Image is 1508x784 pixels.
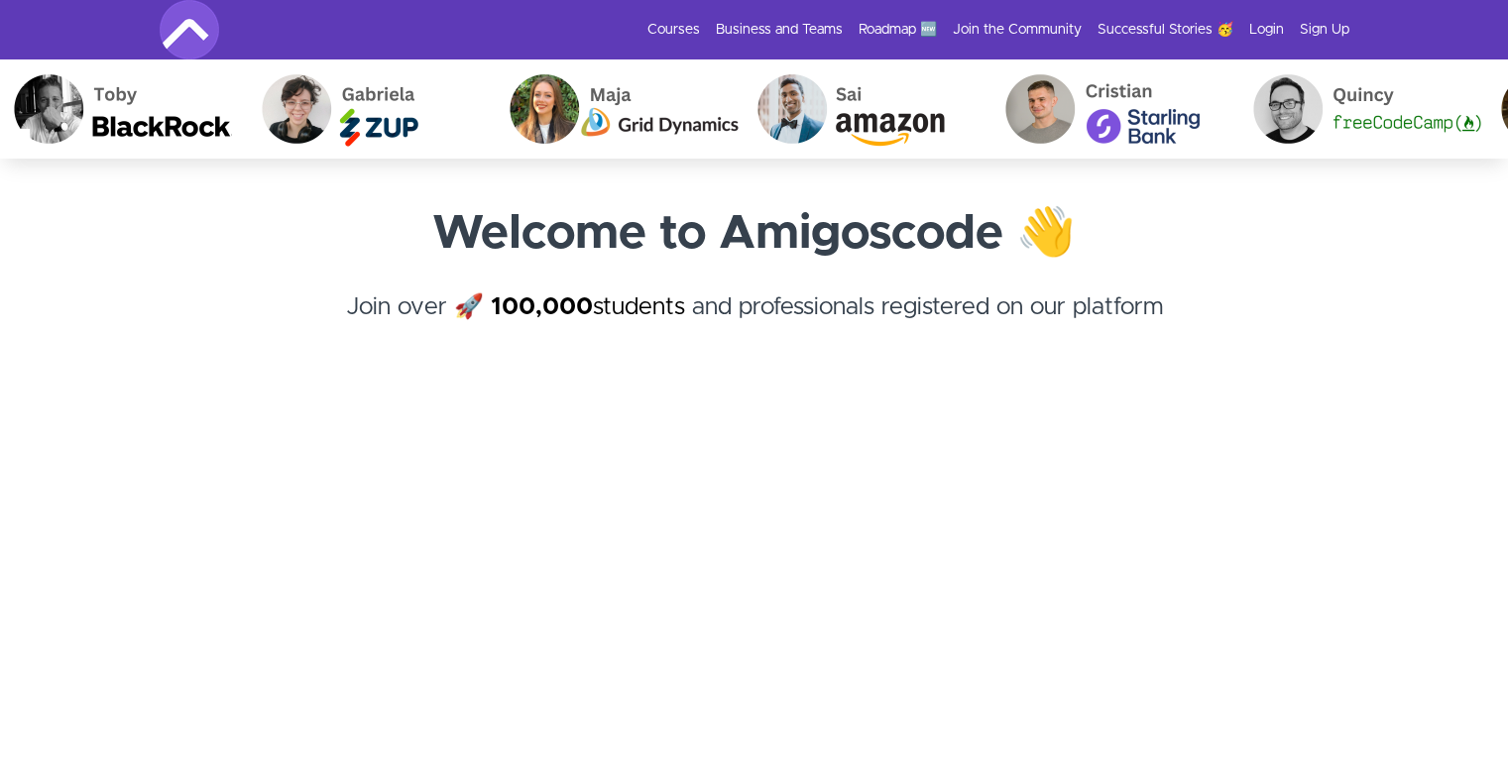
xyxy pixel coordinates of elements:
[432,210,1076,258] strong: Welcome to Amigoscode 👋
[716,20,843,40] a: Business and Teams
[245,59,493,159] img: Gabriela
[160,289,1349,361] h4: Join over 🚀 and professionals registered on our platform
[741,59,988,159] img: Sai
[491,295,685,319] a: 100,000students
[491,295,593,319] strong: 100,000
[1300,20,1349,40] a: Sign Up
[1249,20,1284,40] a: Login
[953,20,1082,40] a: Join the Community
[988,59,1236,159] img: Cristian
[493,59,741,159] img: Maja
[1236,59,1484,159] img: Quincy
[1098,20,1233,40] a: Successful Stories 🥳
[859,20,937,40] a: Roadmap 🆕
[647,20,700,40] a: Courses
